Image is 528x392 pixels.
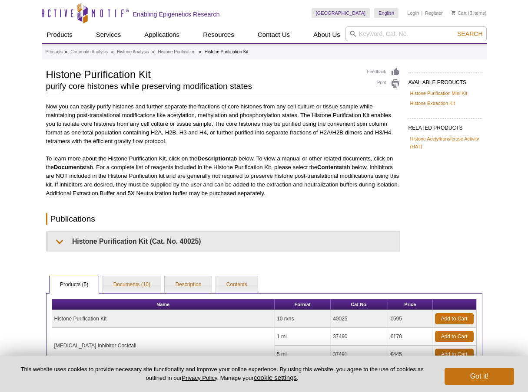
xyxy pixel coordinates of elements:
[275,346,331,363] td: 5 ml
[367,79,400,88] a: Print
[139,26,185,43] a: Applications
[408,118,482,134] h2: RELATED PRODUCTS
[435,349,474,360] a: Add to Cart
[388,299,432,310] th: Price
[254,374,297,381] button: cookie settings
[46,67,359,80] h1: Histone Purification Kit
[216,276,258,294] a: Contents
[133,10,220,18] h2: Enabling Epigenetics Research
[46,154,400,198] p: To learn more about the Histone Purification Kit, click on the tab below. To view a manual or oth...
[65,49,67,54] li: »
[182,375,217,381] a: Privacy Policy
[452,8,487,18] li: (0 items)
[452,10,467,16] a: Cart
[331,299,388,310] th: Cat No.
[445,368,514,385] button: Got it!
[52,310,275,328] td: Histone Purification Kit
[312,8,370,18] a: [GEOGRAPHIC_DATA]
[407,10,419,16] a: Login
[103,276,161,294] a: Documents (10)
[435,331,474,342] a: Add to Cart
[408,72,482,88] h2: AVAILABLE PRODUCTS
[46,213,400,225] h2: Publications
[410,135,481,150] a: Histone Acetyltransferase Activity (HAT)
[50,276,99,294] a: Products (5)
[198,26,239,43] a: Resources
[410,99,455,107] a: Histone Extraction Kit
[52,299,275,310] th: Name
[252,26,295,43] a: Contact Us
[91,26,126,43] a: Services
[42,26,78,43] a: Products
[388,310,432,328] td: €595
[435,313,474,324] a: Add to Cart
[425,10,443,16] a: Register
[117,48,149,56] a: Histone Analysis
[367,67,400,77] a: Feedback
[455,30,485,38] button: Search
[46,82,359,90] h2: purify core histones while preserving modification states
[205,49,249,54] li: Histone Purification Kit
[275,299,331,310] th: Format
[331,346,388,363] td: 37491
[52,328,275,363] td: [MEDICAL_DATA] Inhibitor Cocktail
[388,328,432,346] td: €170
[158,48,196,56] a: Histone Purification
[422,8,423,18] li: |
[410,89,467,97] a: Histone Purification Mini Kit
[275,310,331,328] td: 10 rxns
[275,328,331,346] td: 1 ml
[374,8,398,18] a: English
[14,366,430,382] p: This website uses cookies to provide necessary site functionality and improve your online experie...
[331,328,388,346] td: 37490
[54,164,85,170] strong: Documents
[46,48,63,56] a: Products
[317,164,342,170] strong: Contents
[197,155,229,162] strong: Description
[111,49,114,54] li: »
[388,346,432,363] td: €445
[165,276,212,294] a: Description
[70,48,108,56] a: Chromatin Analysis
[48,232,399,251] summary: Histone Purification Kit (Cat. No. 40025)
[457,30,482,37] span: Search
[331,310,388,328] td: 40025
[452,10,455,15] img: Your Cart
[199,49,201,54] li: »
[308,26,345,43] a: About Us
[46,102,400,146] p: Now you can easily purify histones and further separate the fractions of core histones from any c...
[152,49,155,54] li: »
[345,26,487,41] input: Keyword, Cat. No.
